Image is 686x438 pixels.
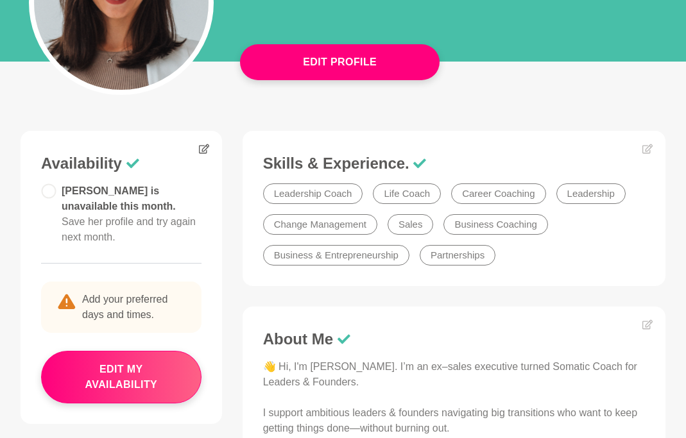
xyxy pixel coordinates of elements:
h3: About Me [263,330,645,349]
span: Save her profile and try again next month. [62,216,196,242]
h3: Availability [41,154,202,173]
h3: Skills & Experience. [263,154,645,173]
p: Add your preferred days and times. [41,282,202,333]
span: [PERSON_NAME] is unavailable this month. [62,185,196,242]
button: Edit Profile [240,44,440,80]
button: edit my availability [41,351,202,403]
